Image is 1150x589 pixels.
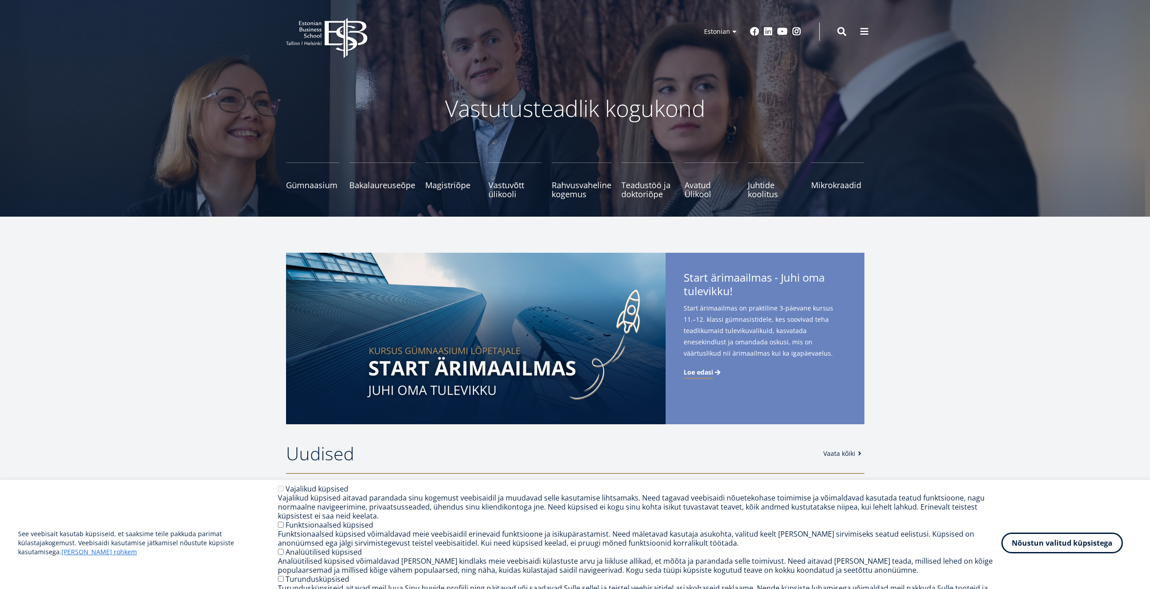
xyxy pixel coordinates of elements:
[286,520,373,530] label: Funktsionaalsed küpsised
[336,95,815,122] p: Vastutusteadlik kogukond
[684,271,846,301] span: Start ärimaailmas - Juhi oma
[621,162,675,199] a: Teadustöö ja doktoriõpe
[425,162,479,199] a: Magistriõpe
[552,162,611,199] a: Rahvusvaheline kogemus
[552,181,611,199] span: Rahvusvaheline kogemus
[748,181,801,199] span: Juhtide koolitus
[488,181,542,199] span: Vastuvõtt ülikooli
[684,284,732,298] span: tulevikku!
[425,181,479,190] span: Magistriõpe
[278,493,1001,520] div: Vajalikud küpsised aitavad parandada sinu kogemust veebisaidil ja muudavad selle kasutamise lihts...
[349,181,415,190] span: Bakalaureuseõpe
[61,547,137,557] a: [PERSON_NAME] rohkem
[286,162,339,199] a: Gümnaasium
[684,368,722,377] a: Loe edasi
[278,529,1001,547] div: Funktsionaalsed küpsised võimaldavad meie veebisaidil erinevaid funktsioone ja isikupärastamist. ...
[488,162,542,199] a: Vastuvõtt ülikooli
[684,368,713,377] span: Loe edasi
[286,547,362,557] label: Analüütilised küpsised
[811,162,864,199] a: Mikrokraadid
[18,529,278,557] p: See veebisait kasutab küpsiseid, et saaksime teile pakkuda parimat külastajakogemust. Veebisaidi ...
[750,27,759,36] a: Facebook
[621,181,675,199] span: Teadustöö ja doktoriõpe
[278,557,1001,575] div: Analüütilised küpsised võimaldavad [PERSON_NAME] kindlaks meie veebisaidi külastuste arvu ja liik...
[349,162,415,199] a: Bakalaureuseõpe
[764,27,773,36] a: Linkedin
[792,27,801,36] a: Instagram
[286,442,814,465] h2: Uudised
[286,574,349,584] label: Turundusküpsised
[1001,533,1123,553] button: Nõustun valitud küpsistega
[811,181,864,190] span: Mikrokraadid
[286,181,339,190] span: Gümnaasium
[777,27,788,36] a: Youtube
[684,302,846,359] span: Start ärimaailmas on praktiline 3-päevane kursus 11.–12. klassi gümnasistidele, kes soovivad teha...
[685,162,738,199] a: Avatud Ülikool
[286,484,348,494] label: Vajalikud küpsised
[685,181,738,199] span: Avatud Ülikool
[748,162,801,199] a: Juhtide koolitus
[823,449,864,458] a: Vaata kõiki
[286,253,666,424] img: Start arimaailmas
